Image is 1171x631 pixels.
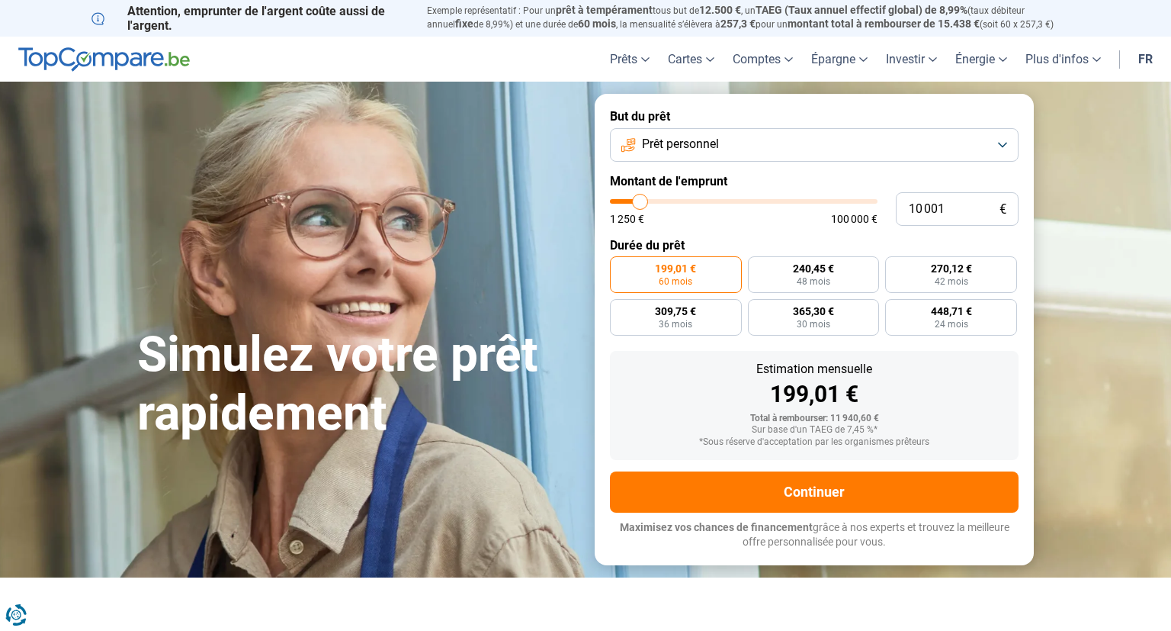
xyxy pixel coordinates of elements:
span: 30 mois [797,320,830,329]
span: 199,01 € [655,263,696,274]
a: fr [1129,37,1162,82]
div: Sur base d'un TAEG de 7,45 %* [622,425,1006,436]
span: 24 mois [935,320,968,329]
a: Énergie [946,37,1016,82]
a: Prêts [601,37,659,82]
a: Investir [877,37,946,82]
span: fixe [455,18,473,30]
label: But du prêt [610,109,1019,124]
span: 1 250 € [610,214,644,224]
span: montant total à rembourser de 15.438 € [788,18,980,30]
span: 100 000 € [831,214,877,224]
span: 365,30 € [793,306,834,317]
label: Durée du prêt [610,238,1019,253]
button: Continuer [610,472,1019,513]
img: TopCompare [18,47,190,72]
span: 309,75 € [655,306,696,317]
span: 240,45 € [793,263,834,274]
span: 12.500 € [699,4,741,16]
p: Attention, emprunter de l'argent coûte aussi de l'argent. [91,4,409,33]
span: 60 mois [659,277,692,286]
p: grâce à nos experts et trouvez la meilleure offre personnalisée pour vous. [610,520,1019,550]
a: Comptes [723,37,802,82]
div: Total à rembourser: 11 940,60 € [622,414,1006,424]
div: Estimation mensuelle [622,363,1006,375]
span: € [999,203,1006,216]
span: prêt à tempérament [556,4,653,16]
p: Exemple représentatif : Pour un tous but de , un (taux débiteur annuel de 8,99%) et une durée de ... [427,4,1080,31]
span: 448,71 € [931,306,972,317]
span: 48 mois [797,277,830,286]
div: 199,01 € [622,383,1006,406]
span: 270,12 € [931,263,972,274]
a: Cartes [659,37,723,82]
span: Maximisez vos chances de financement [620,521,813,533]
span: 257,3 € [720,18,756,30]
a: Plus d'infos [1016,37,1110,82]
a: Épargne [802,37,877,82]
div: *Sous réserve d'acceptation par les organismes prêteurs [622,437,1006,448]
span: 36 mois [659,320,692,329]
span: 42 mois [935,277,968,286]
h1: Simulez votre prêt rapidement [137,326,576,443]
span: TAEG (Taux annuel effectif global) de 8,99% [756,4,967,16]
label: Montant de l'emprunt [610,174,1019,188]
span: 60 mois [578,18,616,30]
button: Prêt personnel [610,128,1019,162]
span: Prêt personnel [642,136,719,153]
